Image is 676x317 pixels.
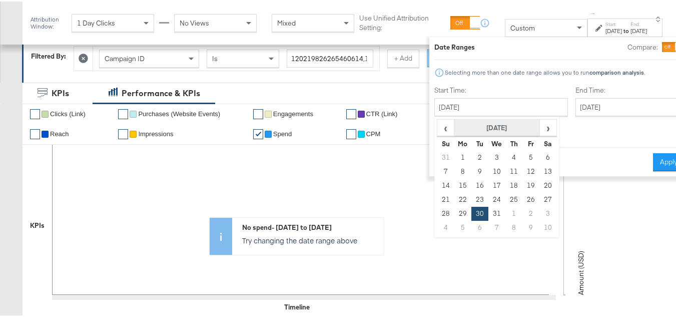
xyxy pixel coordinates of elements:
a: ✔ [30,108,40,118]
td: 29 [454,205,471,219]
td: 30 [471,205,488,219]
td: 21 [437,191,454,205]
span: Custom [510,22,535,31]
th: Su [437,135,454,149]
td: 5 [454,219,471,233]
a: ✔ [346,128,356,138]
span: Engagements [273,109,313,116]
td: 24 [488,191,505,205]
td: 3 [488,149,505,163]
a: ✔ [118,128,128,138]
td: 7 [488,219,505,233]
span: Spend [273,129,292,136]
td: 20 [540,177,557,191]
td: 31 [437,149,454,163]
a: ✔ [118,108,128,118]
label: Compare: [627,41,658,51]
input: Enter a search term [287,48,373,67]
label: Start: [605,20,622,26]
span: › [540,119,556,134]
div: [DATE] [630,26,647,34]
div: No spend - [DATE] to [DATE] [242,221,379,231]
td: 1 [454,149,471,163]
th: [DATE] [454,118,540,135]
a: ✔ [253,108,263,118]
td: 6 [540,149,557,163]
div: Attribution Window: [30,15,67,29]
label: Use Unified Attribution Setting: [359,12,446,31]
th: Sa [540,135,557,149]
span: CPM [366,129,381,136]
td: 12 [523,163,540,177]
td: 16 [471,177,488,191]
th: Tu [471,135,488,149]
td: 23 [471,191,488,205]
td: 11 [505,163,522,177]
td: 18 [505,177,522,191]
div: Performance & KPIs [122,86,200,98]
td: 17 [488,177,505,191]
td: 10 [488,163,505,177]
th: Mo [454,135,471,149]
strong: comparison analysis [589,67,644,75]
a: ✔ [30,128,40,138]
td: 6 [471,219,488,233]
span: No Views [180,17,209,26]
td: 4 [505,149,522,163]
td: 2 [471,149,488,163]
div: Date Ranges [434,41,475,51]
div: KPIs [52,86,69,98]
td: 4 [437,219,454,233]
label: End: [630,20,647,26]
span: Purchases (Website Events) [138,109,220,116]
div: Filtered By: [31,50,66,60]
td: 27 [540,191,557,205]
span: Is [212,53,218,62]
td: 8 [505,219,522,233]
td: 14 [437,177,454,191]
td: 25 [505,191,522,205]
th: Th [505,135,522,149]
span: Campaign ID [105,53,145,62]
td: 10 [540,219,557,233]
span: Impressions [138,129,173,136]
span: 1 Day Clicks [77,17,115,26]
td: 9 [471,163,488,177]
td: 22 [454,191,471,205]
th: We [488,135,505,149]
span: CTR (Link) [366,109,398,116]
td: 2 [523,205,540,219]
div: Selecting more than one date range allows you to run . [444,68,645,75]
td: 13 [540,163,557,177]
th: Fr [523,135,540,149]
td: 28 [437,205,454,219]
button: + Add [387,48,419,66]
a: ✔ [346,108,356,118]
strong: to [622,26,630,33]
td: 8 [454,163,471,177]
td: 3 [540,205,557,219]
span: ↑ [588,11,598,14]
span: Reach [50,129,69,136]
div: [DATE] [605,26,622,34]
span: Mixed [277,17,296,26]
span: ‹ [438,119,453,134]
span: Clicks (Link) [50,109,86,116]
td: 5 [523,149,540,163]
td: 7 [437,163,454,177]
td: 26 [523,191,540,205]
label: Start Time: [434,84,568,94]
td: 19 [523,177,540,191]
a: ✔ [253,128,263,138]
p: Try changing the date range above [242,234,379,244]
td: 1 [505,205,522,219]
td: 31 [488,205,505,219]
td: 15 [454,177,471,191]
td: 9 [523,219,540,233]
